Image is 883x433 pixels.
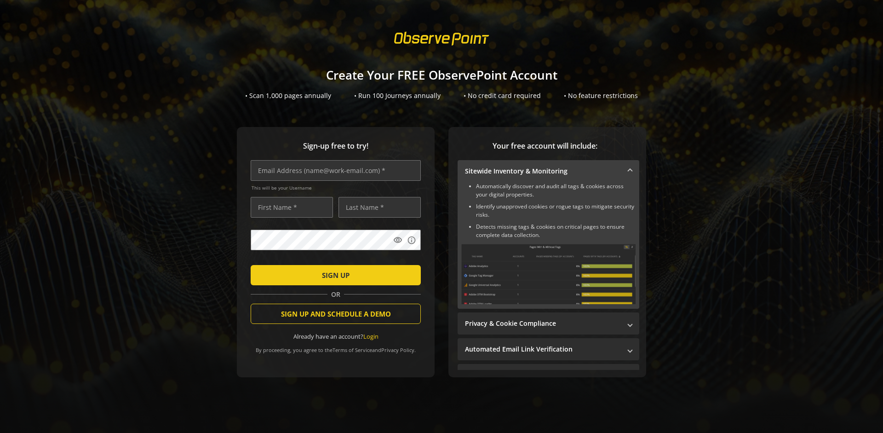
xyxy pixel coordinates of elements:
[564,91,638,100] div: • No feature restrictions
[381,346,414,353] a: Privacy Policy
[476,182,636,199] li: Automatically discover and audit all tags & cookies across your digital properties.
[322,267,350,283] span: SIGN UP
[458,141,632,151] span: Your free account will include:
[461,244,636,304] img: Sitewide Inventory & Monitoring
[465,345,621,354] mat-panel-title: Automated Email Link Verification
[407,236,416,245] mat-icon: info
[327,290,344,299] span: OR
[251,341,421,353] div: By proceeding, you agree to the and .
[251,197,333,218] input: First Name *
[251,265,421,285] button: SIGN UP
[333,346,372,353] a: Terms of Service
[281,306,391,322] span: SIGN UP AND SCHEDULE A DEMO
[458,182,639,309] div: Sitewide Inventory & Monitoring
[465,319,621,328] mat-panel-title: Privacy & Cookie Compliance
[464,91,541,100] div: • No credit card required
[251,304,421,324] button: SIGN UP AND SCHEDULE A DEMO
[251,160,421,181] input: Email Address (name@work-email.com) *
[458,160,639,182] mat-expansion-panel-header: Sitewide Inventory & Monitoring
[458,364,639,386] mat-expansion-panel-header: Performance Monitoring with Web Vitals
[363,332,378,341] a: Login
[476,202,636,219] li: Identify unapproved cookies or rogue tags to mitigate security risks.
[458,338,639,360] mat-expansion-panel-header: Automated Email Link Verification
[393,236,402,245] mat-icon: visibility
[338,197,421,218] input: Last Name *
[245,91,331,100] div: • Scan 1,000 pages annually
[252,185,421,191] span: This will be your Username
[354,91,441,100] div: • Run 100 Journeys annually
[458,312,639,335] mat-expansion-panel-header: Privacy & Cookie Compliance
[476,223,636,239] li: Detects missing tags & cookies on critical pages to ensure complete data collection.
[465,167,621,176] mat-panel-title: Sitewide Inventory & Monitoring
[251,332,421,341] div: Already have an account?
[251,141,421,151] span: Sign-up free to try!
